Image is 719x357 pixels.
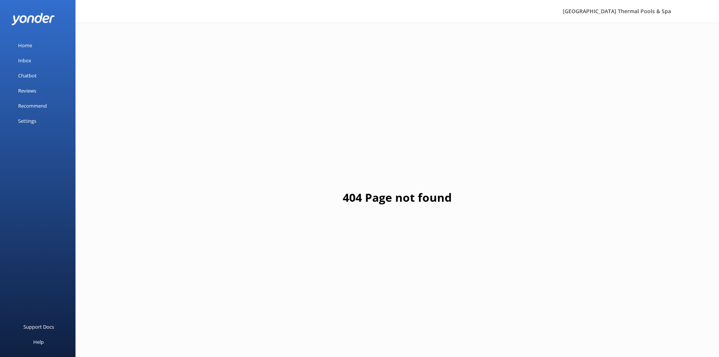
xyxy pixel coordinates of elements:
div: Reviews [18,83,36,98]
div: Recommend [18,98,47,113]
div: Support Docs [23,319,54,334]
div: Settings [18,113,36,128]
div: Home [18,38,32,53]
div: Chatbot [18,68,37,83]
div: Help [33,334,44,349]
div: Inbox [18,53,31,68]
h1: 404 Page not found [343,189,452,207]
img: yonder-white-logo.png [11,13,55,25]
